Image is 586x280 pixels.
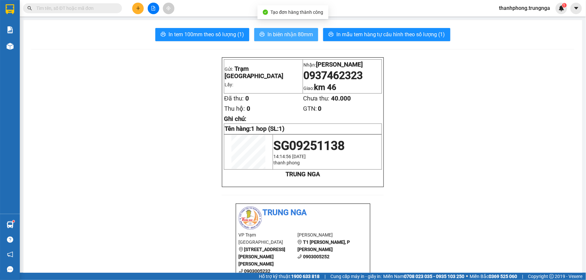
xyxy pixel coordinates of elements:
[573,5,579,11] span: caret-down
[169,30,244,39] span: In tem 100mm theo số lượng (1)
[224,115,246,123] span: Ghi chú:
[136,6,140,11] span: plus
[161,32,166,38] span: printer
[470,273,517,280] span: Miền Bắc
[328,32,334,38] span: printer
[224,105,245,112] span: Thu hộ:
[7,221,14,228] img: warehouse-icon
[562,3,567,8] sup: 1
[46,36,86,56] b: T1 [PERSON_NAME], P [PERSON_NAME]
[273,160,300,165] span: thanh phong
[7,251,13,258] span: notification
[489,274,517,279] strong: 0369 525 060
[331,95,351,102] span: 40.000
[3,3,96,16] li: Trung Nga
[303,61,381,68] p: Nhận:
[245,95,249,102] span: 0
[279,125,285,132] span: 1)
[132,3,144,14] button: plus
[148,3,159,14] button: file-add
[404,274,465,279] strong: 0708 023 035 - 0935 103 250
[316,61,363,68] span: [PERSON_NAME]
[297,231,356,238] li: [PERSON_NAME]
[7,266,13,272] span: message
[336,30,445,39] span: In mẫu tem hàng tự cấu hình theo số lượng (1)
[563,3,566,8] span: 1
[13,220,15,222] sup: 1
[330,273,382,280] span: Cung cấp máy in - giấy in:
[225,125,285,132] strong: Tên hàng:
[297,239,350,252] b: T1 [PERSON_NAME], P [PERSON_NAME]
[267,30,313,39] span: In biên nhận 80mm
[3,3,26,26] img: logo.jpg
[323,28,450,41] button: printerIn mẫu tem hàng tự cấu hình theo số lượng (1)
[6,4,14,14] img: logo-vxr
[466,275,468,278] span: ⚪️
[286,171,320,178] strong: TRUNG NGA
[263,10,268,15] span: check-circle
[303,86,336,91] span: Giao:
[239,269,243,273] span: phone
[155,28,249,41] button: printerIn tem 100mm theo số lượng (1)
[522,273,523,280] span: |
[271,10,324,15] span: Tạo đơn hàng thành công
[239,207,262,230] img: logo.jpg
[303,105,317,112] span: GTN:
[494,4,556,12] span: thanhphong.trungnga
[297,254,302,259] span: phone
[549,274,554,279] span: copyright
[225,82,233,87] span: Lấy:
[239,247,243,252] span: environment
[291,274,320,279] strong: 1900 633 818
[254,28,318,41] button: printerIn biên nhận 80mm
[303,254,329,259] b: 0903005252
[239,231,298,246] li: VP Trạm [GEOGRAPHIC_DATA]
[314,83,336,92] span: km 46
[239,207,367,219] li: Trung Nga
[151,6,156,11] span: file-add
[225,65,302,80] p: Gửi:
[324,273,325,280] span: |
[244,268,271,274] b: 0903005232
[163,3,174,14] button: aim
[225,65,284,80] span: Trạm [GEOGRAPHIC_DATA]
[7,43,14,50] img: warehouse-icon
[46,37,50,41] span: environment
[571,3,582,14] button: caret-down
[273,154,306,159] span: 14:14:56 [DATE]
[166,6,171,11] span: aim
[7,237,13,243] span: question-circle
[260,32,265,38] span: printer
[273,138,345,153] span: SG09251138
[318,105,322,112] span: 0
[7,26,14,33] img: solution-icon
[239,247,286,266] b: [STREET_ADDRESS][PERSON_NAME][PERSON_NAME]
[303,69,363,82] span: 0937462323
[27,6,32,11] span: search
[247,105,250,112] span: 0
[259,273,320,280] span: Hỗ trợ kỹ thuật:
[224,95,244,102] span: Đã thu:
[36,5,114,12] input: Tìm tên, số ĐT hoặc mã đơn
[251,125,285,132] span: 1 hop (SL:
[46,28,88,35] li: [PERSON_NAME]
[384,273,465,280] span: Miền Nam
[297,240,302,244] span: environment
[3,28,46,50] li: VP Trạm [GEOGRAPHIC_DATA]
[303,95,329,102] span: Chưa thu:
[559,5,565,11] img: icon-new-feature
